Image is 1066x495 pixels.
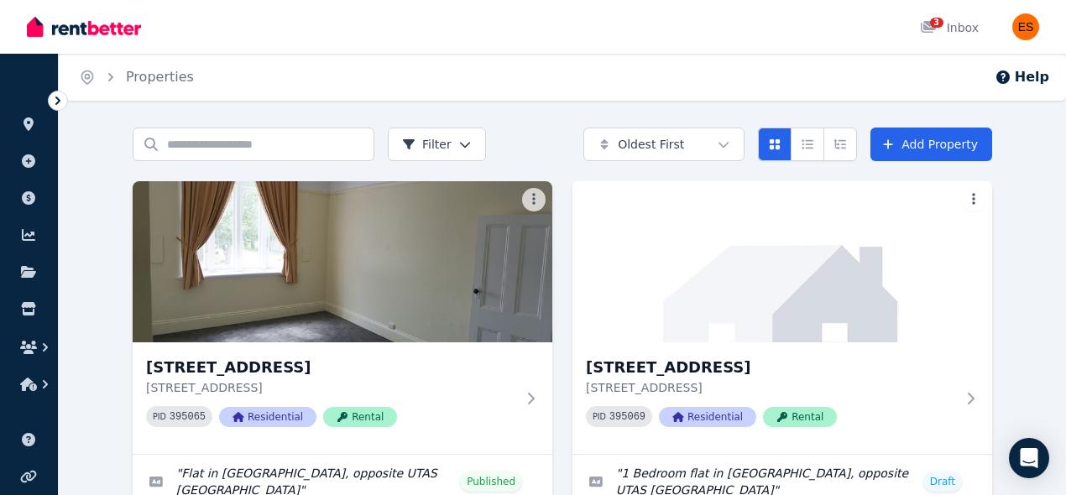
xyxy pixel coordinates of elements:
button: Compact list view [791,128,824,161]
span: Residential [219,407,316,427]
img: Unit 2/55 Invermay Rd, Invermay [133,181,552,342]
button: Card view [758,128,792,161]
span: Residential [659,407,756,427]
a: Add Property [870,128,992,161]
span: 3 [930,18,943,28]
small: PID [153,412,166,421]
button: More options [522,188,546,211]
small: PID [593,412,606,421]
h3: [STREET_ADDRESS] [586,356,955,379]
code: 395065 [170,411,206,423]
p: [STREET_ADDRESS] [586,379,955,396]
a: Unit 1/55 Invermay Rd, Invermay[STREET_ADDRESS][STREET_ADDRESS]PID 395069ResidentialRental [572,181,992,454]
button: More options [962,188,985,211]
div: Open Intercom Messenger [1009,438,1049,478]
a: Unit 2/55 Invermay Rd, Invermay[STREET_ADDRESS][STREET_ADDRESS]PID 395065ResidentialRental [133,181,552,454]
button: Expanded list view [823,128,857,161]
span: Rental [763,407,837,427]
div: View options [758,128,857,161]
button: Oldest First [583,128,745,161]
p: [STREET_ADDRESS] [146,379,515,396]
img: RentBetter [27,14,141,39]
span: Filter [402,136,452,153]
img: Evangeline Samoilov [1012,13,1039,40]
div: Inbox [920,19,979,36]
span: Oldest First [618,136,684,153]
button: Filter [388,128,486,161]
span: Rental [323,407,397,427]
img: Unit 1/55 Invermay Rd, Invermay [572,181,992,342]
h3: [STREET_ADDRESS] [146,356,515,379]
code: 395069 [609,411,645,423]
nav: Breadcrumb [59,54,214,101]
button: Help [995,67,1049,87]
a: Properties [126,69,194,85]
